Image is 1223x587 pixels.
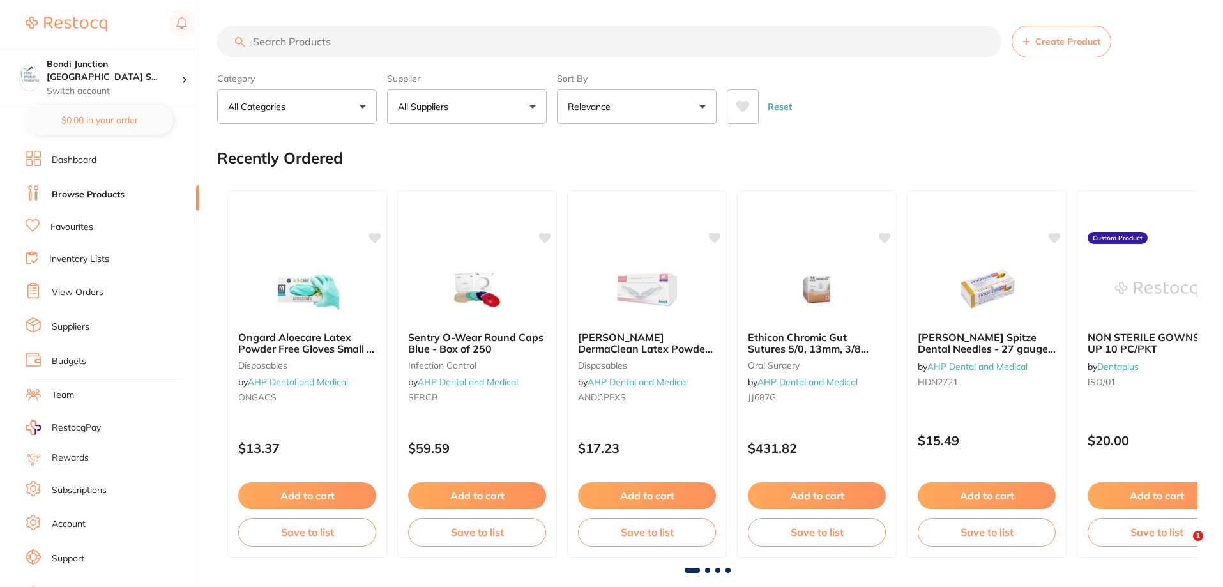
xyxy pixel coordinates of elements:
[1193,531,1203,541] span: 1
[557,73,717,84] label: Sort By
[1035,36,1100,47] span: Create Product
[918,482,1056,509] button: Add to cart
[52,188,125,201] a: Browse Products
[408,392,546,402] small: SERCB
[1012,26,1111,57] button: Create Product
[217,26,1001,57] input: Search Products
[748,518,886,546] button: Save to list
[757,376,858,388] a: AHP Dental and Medical
[748,376,858,388] span: by
[748,441,886,455] p: $431.82
[26,420,101,435] a: RestocqPay
[408,441,546,455] p: $59.59
[578,392,716,402] small: ANDCPFXS
[418,376,518,388] a: AHP Dental and Medical
[266,257,349,321] img: Ongard Aloecare Latex Powder Free Gloves Small - Box of 100
[52,321,89,333] a: Suppliers
[50,221,93,234] a: Favourites
[1097,361,1139,372] a: Dentaplus
[408,518,546,546] button: Save to list
[927,361,1028,372] a: AHP Dental and Medical
[918,361,1028,372] span: by
[47,58,181,83] h4: Bondi Junction Sydney Specialist Periodontics
[238,392,376,402] small: ONGACS
[52,286,103,299] a: View Orders
[436,257,519,321] img: Sentry O-Wear Round Caps Blue - Box of 250
[387,89,547,124] button: All Suppliers
[568,100,616,113] p: Relevance
[238,360,376,370] small: disposables
[408,332,546,355] b: Sentry O-Wear Round Caps Blue - Box of 250
[26,420,41,435] img: RestocqPay
[52,422,101,434] span: RestocqPay
[387,73,547,84] label: Supplier
[605,257,688,321] img: Ansell DermaClean Latex Powder Free Exam Gloves, X-Small
[578,360,716,370] small: disposables
[588,376,688,388] a: AHP Dental and Medical
[775,257,858,321] img: Ethicon Chromic Gut Sutures 5/0, 13mm, 3/8 Circle - 687G
[578,441,716,455] p: $17.23
[748,482,886,509] button: Add to cart
[238,376,348,388] span: by
[408,376,518,388] span: by
[20,65,40,85] img: Bondi Junction Sydney Specialist Periodontics
[238,332,376,355] b: Ongard Aloecare Latex Powder Free Gloves Small - Box of 100
[748,360,886,370] small: oral surgery
[1115,257,1198,321] img: NON STERILE GOWNS- TIE UP 10 PC/PKT
[238,441,376,455] p: $13.37
[918,332,1056,355] b: Hogen Spitze Dental Needles - 27 gauge x 21mm
[557,89,717,124] button: Relevance
[398,100,453,113] p: All Suppliers
[47,85,181,98] p: Switch account
[748,332,886,355] b: Ethicon Chromic Gut Sutures 5/0, 13mm, 3/8 Circle - 687G
[26,17,107,32] img: Restocq Logo
[764,89,796,124] button: Reset
[217,73,377,84] label: Category
[52,553,84,565] a: Support
[238,518,376,546] button: Save to list
[26,10,107,39] a: Restocq Logo
[748,392,886,402] small: JJ687G
[52,355,86,368] a: Budgets
[1088,232,1148,245] label: Custom Product
[408,360,546,370] small: infection control
[578,482,716,509] button: Add to cart
[52,484,107,497] a: Subscriptions
[918,377,1056,387] small: HDN2721
[52,518,86,531] a: Account
[578,332,716,355] b: Ansell DermaClean Latex Powder Free Exam Gloves, X-Small
[217,89,377,124] button: All Categories
[1167,531,1197,561] iframe: Intercom live chat
[578,376,688,388] span: by
[52,154,96,167] a: Dashboard
[408,482,546,509] button: Add to cart
[945,257,1028,321] img: Hogen Spitze Dental Needles - 27 gauge x 21mm
[26,105,173,135] button: $0.00 in your order
[1088,361,1139,372] span: by
[49,253,109,266] a: Inventory Lists
[52,389,74,402] a: Team
[52,452,89,464] a: Rewards
[918,433,1056,448] p: $15.49
[228,100,291,113] p: All Categories
[217,149,343,167] h2: Recently Ordered
[578,518,716,546] button: Save to list
[238,482,376,509] button: Add to cart
[248,376,348,388] a: AHP Dental and Medical
[918,518,1056,546] button: Save to list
